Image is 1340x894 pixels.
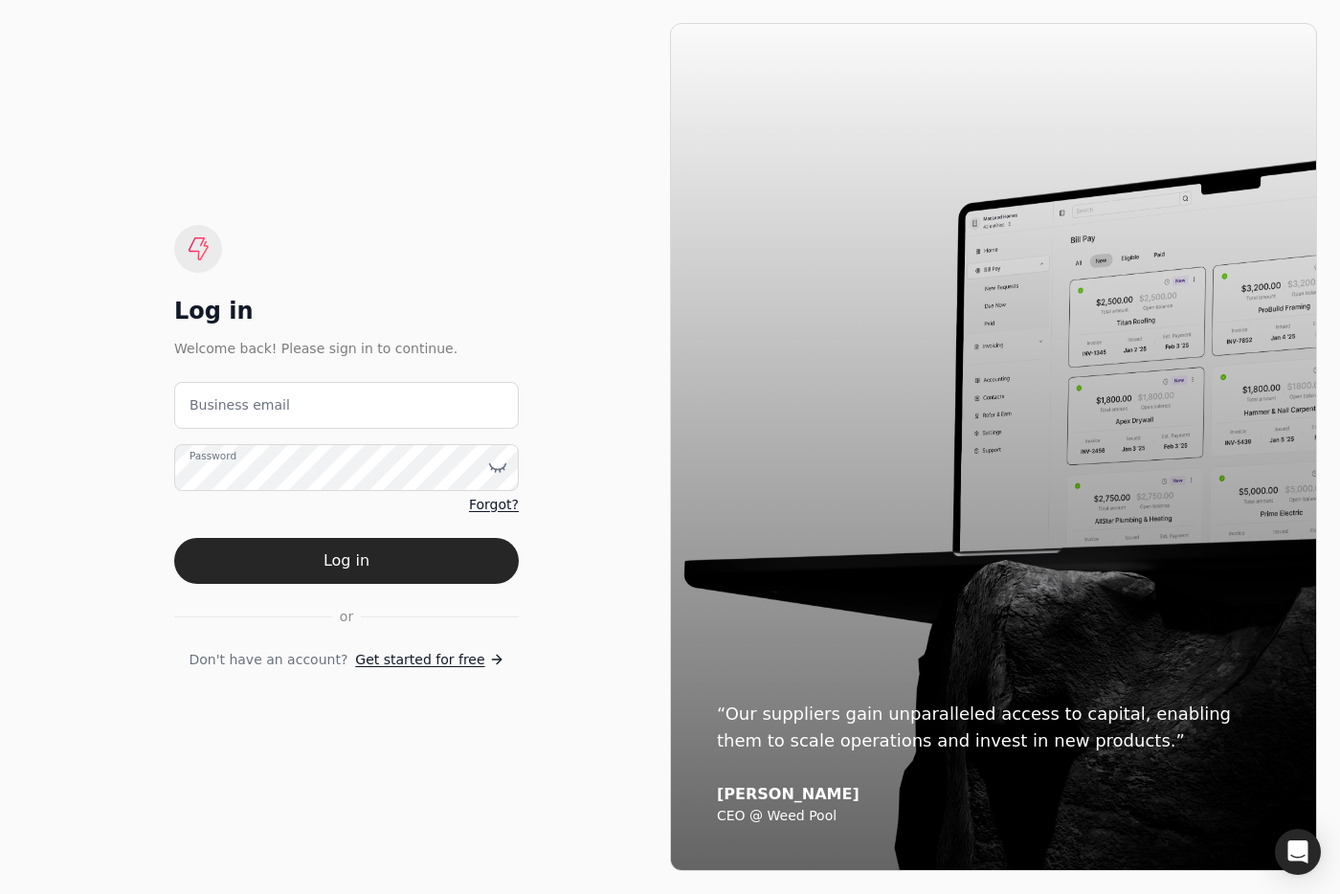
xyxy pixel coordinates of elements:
label: Business email [190,395,290,415]
span: Don't have an account? [189,650,347,670]
span: or [340,607,353,627]
div: Open Intercom Messenger [1275,829,1321,875]
div: “Our suppliers gain unparalleled access to capital, enabling them to scale operations and invest ... [717,701,1270,754]
div: Log in [174,296,519,326]
label: Password [190,448,236,463]
a: Get started for free [355,650,503,670]
div: [PERSON_NAME] [717,785,1270,804]
a: Forgot? [469,495,519,515]
button: Log in [174,538,519,584]
div: CEO @ Weed Pool [717,808,1270,825]
span: Get started for free [355,650,484,670]
div: Welcome back! Please sign in to continue. [174,338,519,359]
